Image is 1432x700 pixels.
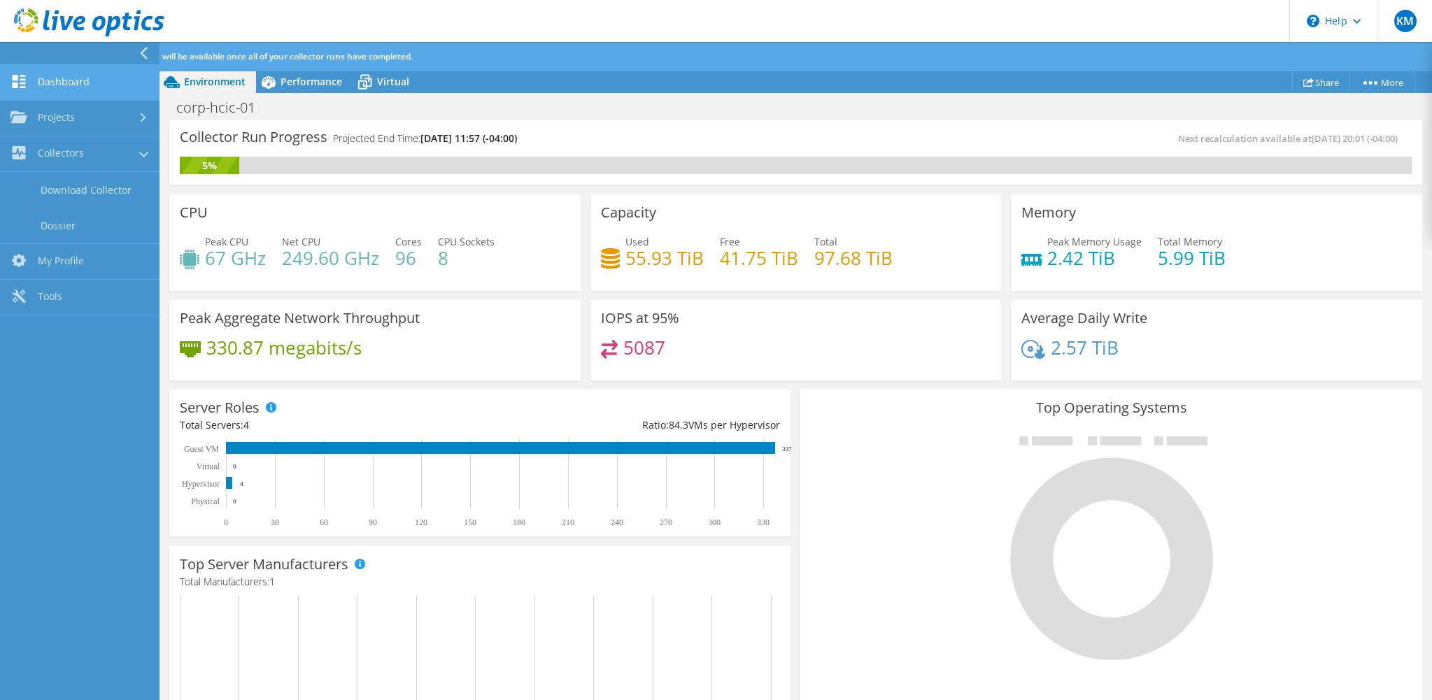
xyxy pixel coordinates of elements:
[180,310,420,326] h3: Peak Aggregate Network Throughput
[224,517,228,527] text: 0
[720,250,798,266] h4: 41.75 TiB
[513,517,525,527] text: 180
[669,418,688,431] span: 84.3
[282,250,379,266] h4: 249.60 GHz
[1349,71,1415,93] a: More
[233,498,236,505] text: 0
[1312,132,1398,145] span: [DATE] 20:01 (-04:00)
[601,205,656,220] h3: Capacity
[233,463,236,470] text: 0
[1051,340,1119,355] h4: 2.57 TiB
[320,517,328,527] text: 60
[1292,71,1350,93] a: Share
[395,235,422,248] span: Cores
[184,444,219,454] text: Guest VM
[782,445,792,452] text: 337
[205,250,266,266] h4: 67 GHz
[562,517,574,527] text: 210
[1158,235,1222,248] span: Total Memory
[191,497,220,506] text: Physical
[660,517,672,527] text: 270
[369,517,377,527] text: 90
[197,462,220,471] text: Virtual
[184,75,246,88] span: Environment
[1307,15,1319,27] svg: \n
[1047,235,1142,248] span: Peak Memory Usage
[415,517,427,527] text: 120
[1394,10,1417,32] span: KM
[180,574,780,590] h4: Total Manufacturers:
[282,235,320,248] span: Net CPU
[1047,250,1142,266] h4: 2.42 TiB
[1021,310,1147,326] h3: Average Daily Write
[240,480,243,487] text: 4
[611,517,623,527] text: 240
[206,340,362,355] h4: 330.87 megabits/s
[464,517,476,527] text: 150
[281,75,342,88] span: Performance
[1158,250,1226,266] h4: 5.99 TiB
[811,400,1411,415] h3: Top Operating Systems
[170,100,277,115] h1: corp-hcic-01
[271,517,279,527] text: 30
[395,250,422,266] h4: 96
[757,517,770,527] text: 330
[814,235,837,248] span: Total
[243,418,249,431] span: 4
[182,479,220,489] text: Hypervisor
[205,235,248,248] span: Peak CPU
[438,235,495,248] span: CPU Sockets
[625,250,704,266] h4: 55.93 TiB
[180,417,480,433] div: Total Servers:
[85,50,413,62] span: Additional analysis will be available once all of your collector runs have completed.
[814,250,893,266] h4: 97.68 TiB
[180,205,208,220] h3: CPU
[708,517,721,527] text: 300
[1021,205,1076,220] h3: Memory
[180,400,260,415] h3: Server Roles
[720,235,740,248] span: Free
[269,575,275,588] span: 1
[480,417,780,433] div: Ratio: VMs per Hypervisor
[377,75,409,88] span: Virtual
[180,557,348,572] h3: Top Server Manufacturers
[180,158,239,173] div: 5%
[623,340,665,355] h4: 5087
[1178,132,1405,145] span: Next recalculation available at
[625,235,649,248] span: Used
[438,250,495,266] h4: 8
[420,131,517,145] span: [DATE] 11:57 (-04:00)
[333,131,517,146] h4: Projected End Time:
[601,310,679,326] h3: IOPS at 95%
